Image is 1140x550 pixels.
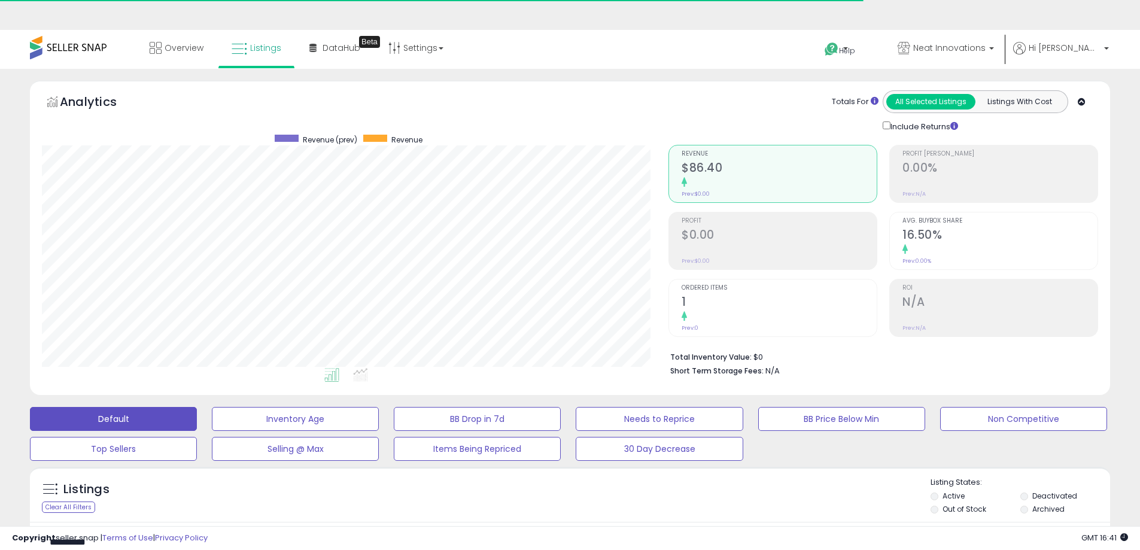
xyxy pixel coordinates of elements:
a: Help [815,33,878,69]
small: Prev: 0 [682,324,698,332]
span: Overview [165,42,203,54]
label: Deactivated [1032,491,1077,501]
strong: Copyright [12,532,56,543]
div: seller snap | | [12,533,208,544]
small: Prev: $0.00 [682,190,710,197]
button: 30 Day Decrease [576,437,743,461]
small: Prev: N/A [902,190,926,197]
i: Get Help [824,42,839,57]
button: Items Being Repriced [394,437,561,461]
small: Prev: $0.00 [682,257,710,265]
small: Prev: 0.00% [902,257,931,265]
a: Neat Innovations [889,30,1003,69]
label: Archived [1032,504,1065,514]
button: All Selected Listings [886,94,975,110]
span: 2025-09-12 16:41 GMT [1081,532,1128,543]
span: Hi [PERSON_NAME] [1029,42,1101,54]
h2: 16.50% [902,228,1098,244]
span: N/A [765,365,780,376]
button: Selling @ Max [212,437,379,461]
a: Overview [141,30,212,66]
h2: $86.40 [682,161,877,177]
h2: 1 [682,295,877,311]
span: Revenue (prev) [303,135,357,145]
h2: 0.00% [902,161,1098,177]
span: Revenue [682,151,877,157]
b: Short Term Storage Fees: [670,366,764,376]
label: Out of Stock [943,504,986,514]
h5: Analytics [60,93,140,113]
button: Top Sellers [30,437,197,461]
label: Active [943,491,965,501]
span: Avg. Buybox Share [902,218,1098,224]
p: Listing States: [931,477,1110,488]
div: Totals For [832,96,878,108]
button: Non Competitive [940,407,1107,431]
span: Ordered Items [682,285,877,291]
h2: N/A [902,295,1098,311]
button: Needs to Reprice [576,407,743,431]
small: Prev: N/A [902,324,926,332]
button: Default [30,407,197,431]
button: Inventory Age [212,407,379,431]
span: Neat Innovations [913,42,986,54]
div: Tooltip anchor [359,36,380,48]
a: DataHub [300,30,369,66]
div: Clear All Filters [42,502,95,513]
a: Hi [PERSON_NAME] [1013,42,1109,69]
button: BB Drop in 7d [394,407,561,431]
div: Include Returns [874,119,972,133]
h5: Listings [63,481,110,498]
span: Revenue [391,135,422,145]
button: Listings With Cost [975,94,1064,110]
li: $0 [670,349,1089,363]
a: Listings [223,30,290,66]
span: ROI [902,285,1098,291]
span: Listings [250,42,281,54]
span: Help [839,45,855,56]
span: Profit [PERSON_NAME] [902,151,1098,157]
a: Settings [379,30,452,66]
span: DataHub [323,42,360,54]
span: Profit [682,218,877,224]
b: Total Inventory Value: [670,352,752,362]
button: BB Price Below Min [758,407,925,431]
h2: $0.00 [682,228,877,244]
